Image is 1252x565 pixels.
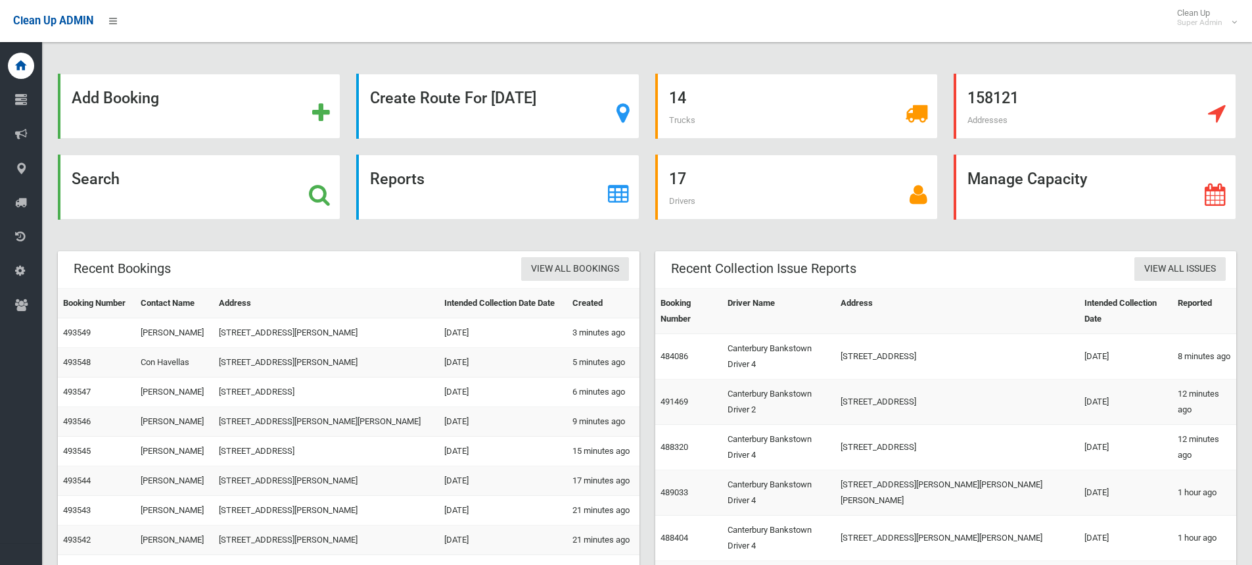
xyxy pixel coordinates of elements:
th: Booking Number [655,289,723,334]
td: Canterbury Bankstown Driver 2 [722,380,835,425]
td: Canterbury Bankstown Driver 4 [722,516,835,561]
td: [PERSON_NAME] [135,318,214,348]
td: 6 minutes ago [567,378,639,407]
a: 493543 [63,505,91,515]
td: [PERSON_NAME] [135,466,214,496]
td: 3 minutes ago [567,318,639,348]
td: [STREET_ADDRESS] [214,437,439,466]
td: [STREET_ADDRESS][PERSON_NAME] [214,318,439,348]
strong: 158121 [967,89,1019,107]
td: [DATE] [1079,425,1172,470]
span: Addresses [967,115,1008,125]
td: 21 minutes ago [567,526,639,555]
td: Canterbury Bankstown Driver 4 [722,334,835,380]
strong: Manage Capacity [967,170,1087,188]
td: [DATE] [1079,334,1172,380]
a: 493546 [63,416,91,426]
a: Reports [356,155,639,220]
td: 12 minutes ago [1172,425,1236,470]
a: 158121 Addresses [954,74,1236,139]
td: [PERSON_NAME] [135,437,214,466]
a: 493548 [63,357,91,367]
td: [PERSON_NAME] [135,378,214,407]
td: [PERSON_NAME] [135,526,214,555]
a: 493544 [63,476,91,485]
td: [DATE] [439,378,567,407]
small: Super Admin [1177,18,1222,28]
td: [PERSON_NAME] [135,407,214,437]
td: 8 minutes ago [1172,334,1236,380]
td: Con Havellas [135,348,214,378]
a: Create Route For [DATE] [356,74,639,139]
td: [STREET_ADDRESS] [835,425,1079,470]
td: [STREET_ADDRESS] [835,380,1079,425]
td: Canterbury Bankstown Driver 4 [722,425,835,470]
span: Trucks [669,115,695,125]
header: Recent Collection Issue Reports [655,256,872,282]
th: Driver Name [722,289,835,334]
td: [STREET_ADDRESS][PERSON_NAME] [214,496,439,526]
td: [STREET_ADDRESS][PERSON_NAME][PERSON_NAME] [214,407,439,437]
td: [DATE] [439,318,567,348]
td: 1 hour ago [1172,470,1236,516]
header: Recent Bookings [58,256,187,282]
strong: Reports [370,170,425,188]
td: 21 minutes ago [567,496,639,526]
a: 489033 [661,487,688,497]
td: [STREET_ADDRESS] [214,378,439,407]
td: [DATE] [439,526,567,555]
th: Intended Collection Date Date [439,289,567,318]
th: Address [214,289,439,318]
td: 17 minutes ago [567,466,639,496]
a: 484086 [661,351,688,361]
a: Manage Capacity [954,155,1236,220]
th: Reported [1172,289,1236,334]
td: [STREET_ADDRESS] [835,334,1079,380]
td: 5 minutes ago [567,348,639,378]
a: 493545 [63,446,91,456]
td: [STREET_ADDRESS][PERSON_NAME][PERSON_NAME] [835,516,1079,561]
td: [DATE] [439,437,567,466]
a: 493547 [63,387,91,397]
strong: 14 [669,89,686,107]
strong: Search [72,170,120,188]
a: View All Issues [1134,257,1226,282]
td: [DATE] [1079,470,1172,516]
a: Add Booking [58,74,340,139]
th: Created [567,289,639,318]
td: [PERSON_NAME] [135,496,214,526]
a: Search [58,155,340,220]
a: View All Bookings [521,257,629,282]
span: Drivers [669,196,695,206]
td: 1 hour ago [1172,516,1236,561]
a: 14 Trucks [655,74,938,139]
td: 15 minutes ago [567,437,639,466]
td: [DATE] [439,496,567,526]
span: Clean Up [1171,8,1236,28]
span: Clean Up ADMIN [13,14,93,27]
a: 488320 [661,442,688,452]
td: [DATE] [439,407,567,437]
th: Address [835,289,1079,334]
td: Canterbury Bankstown Driver 4 [722,470,835,516]
td: 9 minutes ago [567,407,639,437]
strong: Create Route For [DATE] [370,89,536,107]
a: 17 Drivers [655,155,938,220]
td: [DATE] [1079,516,1172,561]
td: [DATE] [439,466,567,496]
td: [STREET_ADDRESS][PERSON_NAME] [214,348,439,378]
th: Booking Number [58,289,135,318]
td: 12 minutes ago [1172,380,1236,425]
td: [STREET_ADDRESS][PERSON_NAME] [214,526,439,555]
th: Contact Name [135,289,214,318]
td: [DATE] [1079,380,1172,425]
a: 491469 [661,397,688,406]
strong: 17 [669,170,686,188]
a: 493542 [63,535,91,545]
a: 493549 [63,328,91,337]
a: 488404 [661,533,688,543]
th: Intended Collection Date [1079,289,1172,334]
strong: Add Booking [72,89,159,107]
td: [STREET_ADDRESS][PERSON_NAME][PERSON_NAME][PERSON_NAME] [835,470,1079,516]
td: [STREET_ADDRESS][PERSON_NAME] [214,466,439,496]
